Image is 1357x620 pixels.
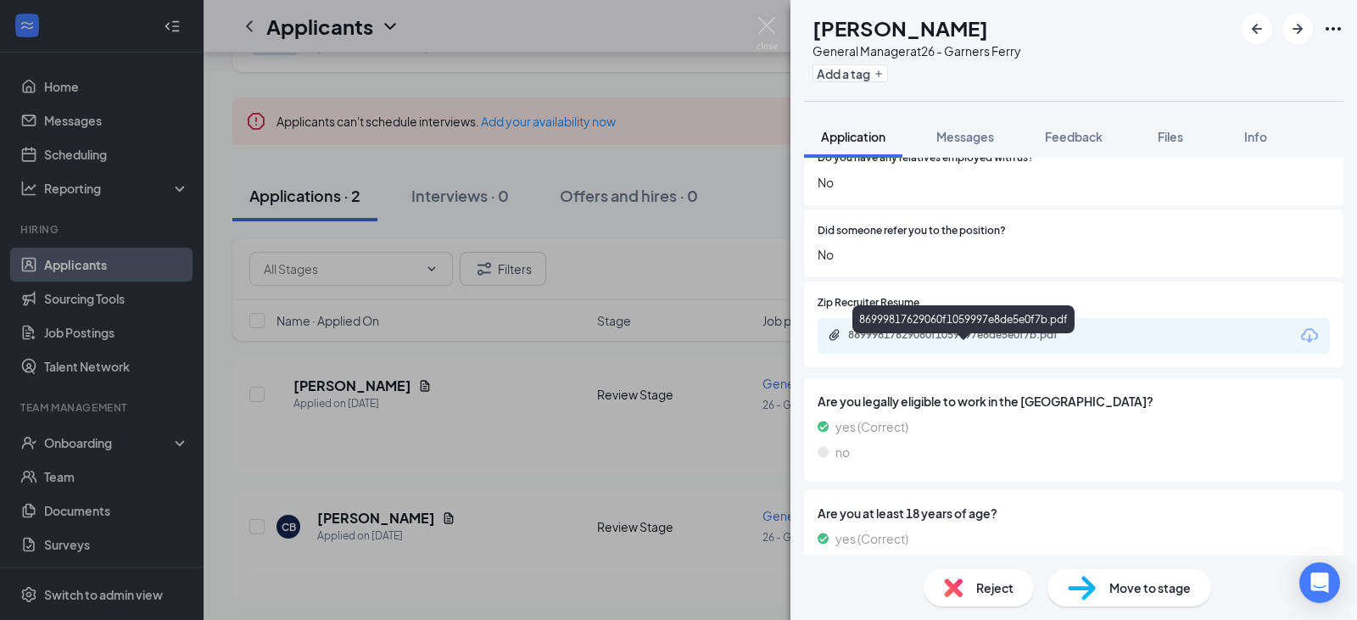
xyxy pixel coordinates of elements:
div: General Manager at 26 - Garners Ferry [813,42,1021,59]
span: No [818,173,1330,192]
div: 86999817629060f1059997e8de5e0f7b.pdf [852,305,1075,333]
span: Are you at least 18 years of age? [818,504,1330,522]
span: Zip Recruiter Resume [818,295,919,311]
div: 86999817629060f1059997e8de5e0f7b.pdf [848,328,1086,342]
span: yes (Correct) [835,529,908,548]
span: Reject [976,578,1014,597]
span: Feedback [1045,129,1103,144]
span: no [835,555,850,573]
svg: Plus [874,69,884,79]
button: PlusAdd a tag [813,64,888,82]
svg: Paperclip [828,328,841,342]
svg: ArrowLeftNew [1247,19,1267,39]
button: ArrowRight [1282,14,1313,44]
h1: [PERSON_NAME] [813,14,988,42]
span: Application [821,129,885,144]
span: Files [1158,129,1183,144]
a: Paperclip86999817629060f1059997e8de5e0f7b.pdf [828,328,1103,344]
svg: Download [1299,326,1320,346]
svg: Ellipses [1323,19,1343,39]
span: Are you legally eligible to work in the [GEOGRAPHIC_DATA]? [818,392,1330,411]
span: Did someone refer you to the position? [818,223,1006,239]
span: No [818,245,1330,264]
div: Open Intercom Messenger [1299,562,1340,603]
span: no [835,443,850,461]
span: yes (Correct) [835,417,908,436]
button: ArrowLeftNew [1242,14,1272,44]
span: Messages [936,129,994,144]
svg: ArrowRight [1287,19,1308,39]
span: Do you have any relatives employed with us? [818,150,1034,166]
span: Info [1244,129,1267,144]
span: Move to stage [1109,578,1191,597]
